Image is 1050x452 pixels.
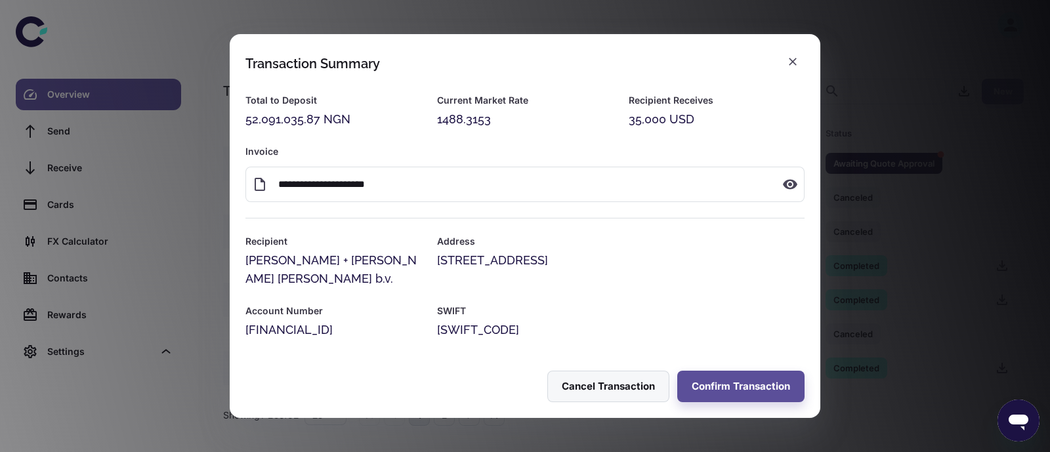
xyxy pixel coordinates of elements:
[245,110,421,129] div: 52,091,035.87 NGN
[437,304,805,318] h6: SWIFT
[245,304,421,318] h6: Account Number
[437,251,805,270] div: [STREET_ADDRESS]
[245,251,421,288] div: [PERSON_NAME] + [PERSON_NAME] [PERSON_NAME] b.v.
[245,321,421,339] div: [FINANCIAL_ID]
[437,234,805,249] h6: Address
[629,93,805,108] h6: Recipient Receives
[629,110,805,129] div: 35,000 USD
[437,110,613,129] div: 1488.3153
[245,234,421,249] h6: Recipient
[245,56,380,72] div: Transaction Summary
[245,93,421,108] h6: Total to Deposit
[245,144,805,159] h6: Invoice
[997,400,1039,442] iframe: Button to launch messaging window
[547,371,669,402] button: Cancel Transaction
[437,93,613,108] h6: Current Market Rate
[437,321,805,339] div: [SWIFT_CODE]
[677,371,805,402] button: Confirm Transaction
